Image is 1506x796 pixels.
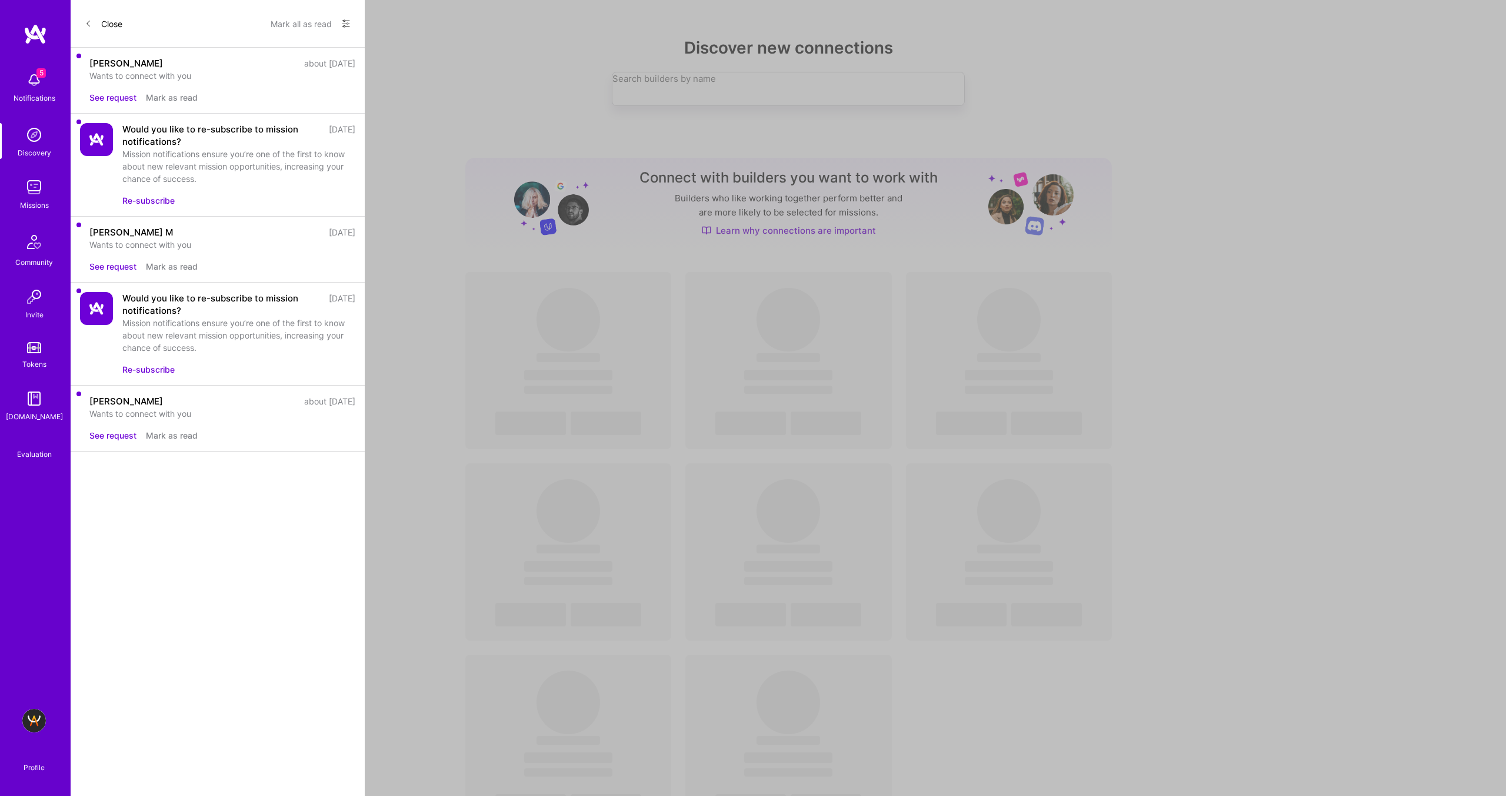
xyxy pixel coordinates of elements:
img: Company Logo [80,123,113,156]
div: [DATE] [329,292,355,317]
img: Company Logo [80,292,113,325]
img: bell [22,68,46,92]
div: [PERSON_NAME] [89,57,163,69]
img: logo [24,24,47,45]
div: about [DATE] [304,57,355,69]
div: Would you like to re-subscribe to mission notifications? [122,123,322,148]
div: Invite [25,309,44,321]
div: Missions [20,199,49,211]
div: Discovery [18,147,51,159]
div: Would you like to re-subscribe to mission notifications? [122,292,322,317]
div: [PERSON_NAME] [89,395,163,407]
button: Mark as read [146,429,198,442]
a: Profile [19,749,49,772]
div: Profile [24,761,45,772]
div: Wants to connect with you [89,238,355,251]
button: See request [89,260,136,273]
img: tokens [27,342,41,353]
div: [DATE] [329,123,355,148]
button: Mark as read [146,260,198,273]
span: 5 [36,68,46,78]
div: about [DATE] [304,395,355,407]
div: Mission notifications ensure you’re one of the first to know about new relevant mission opportuni... [122,317,355,354]
img: teamwork [22,175,46,199]
div: [DATE] [329,226,355,238]
div: Wants to connect with you [89,407,355,420]
button: See request [89,91,136,104]
div: Notifications [14,92,55,104]
button: See request [89,429,136,442]
button: Mark all as read [271,14,332,33]
img: Invite [22,285,46,309]
img: guide book [22,387,46,410]
div: Evaluation [17,448,52,460]
div: Mission notifications ensure you’re one of the first to know about new relevant mission opportuni... [122,148,355,185]
img: Community [20,228,48,256]
button: Mark as read [146,91,198,104]
button: Close [85,14,122,33]
a: A.Team - Grow A.Team's Community & Demand [19,709,49,732]
div: Community [15,256,53,268]
button: Re-subscribe [122,363,175,376]
button: Re-subscribe [122,194,175,207]
div: Wants to connect with you [89,69,355,82]
div: Tokens [22,358,46,370]
div: [PERSON_NAME] M [89,226,173,238]
img: discovery [22,123,46,147]
i: icon SelectionTeam [30,439,39,448]
div: [DOMAIN_NAME] [6,410,63,423]
img: A.Team - Grow A.Team's Community & Demand [22,709,46,732]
